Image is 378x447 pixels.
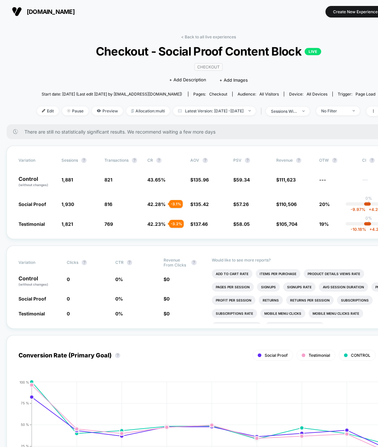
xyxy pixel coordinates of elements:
span: $ [233,221,250,227]
span: 1,881 [61,177,73,183]
span: Transactions [104,158,129,163]
span: AOV [190,158,199,163]
span: CR [147,158,153,163]
span: All Visitors [259,92,279,97]
span: -9.97 % [351,207,365,212]
span: $ [190,221,208,227]
span: Social Proof [265,353,288,358]
button: [DOMAIN_NAME] [10,6,77,17]
span: 0 [167,296,170,302]
span: Social Proof [19,296,46,302]
span: 135.42 [193,201,209,207]
span: Variation [19,158,55,163]
span: 0 [67,296,70,302]
button: ? [296,158,301,163]
li: Avg Session Duration [319,282,368,292]
span: PSV [233,158,242,163]
span: Page Load [356,92,375,97]
span: Device: [284,92,332,97]
div: sessions with impression [271,109,297,114]
p: Control [19,276,60,287]
span: $ [190,177,209,183]
span: Pause [62,106,89,115]
span: 110,506 [279,201,297,207]
span: $ [164,276,170,282]
span: 769 [104,221,113,227]
span: 111,623 [279,177,296,183]
span: Clicks [67,260,78,265]
span: 0 % [115,296,123,302]
span: $ [276,177,296,183]
li: Signups [257,282,280,292]
span: [DOMAIN_NAME] [27,8,75,15]
div: Audience: [238,92,279,97]
button: ? [332,158,337,163]
a: < Back to all live experiences [181,34,236,39]
li: Returns Per Session [286,296,334,305]
span: 137.46 [193,221,208,227]
span: 1,930 [61,201,74,207]
span: 42.23 % [147,221,166,227]
li: Desktop Menu (hover) Rate [265,322,324,331]
span: + [369,207,371,212]
button: ? [191,260,197,265]
img: edit [42,109,45,112]
span: Preview [92,106,123,115]
span: CHECKOUT [194,63,223,71]
tspan: 75 % [21,401,29,405]
p: LIVE [305,48,321,55]
span: 0 [167,276,170,282]
img: end [67,109,70,112]
span: Revenue From Clicks [164,258,188,267]
span: + Add Description [169,77,206,83]
span: 57.26 [236,201,249,207]
img: end [302,110,305,112]
span: 20% [319,201,330,207]
span: 59.34 [236,177,250,183]
span: all devices [307,92,327,97]
li: Signups Rate [283,282,316,292]
span: Start date: [DATE] (Last edit [DATE] by [EMAIL_ADDRESS][DOMAIN_NAME]) [42,92,182,97]
span: 0 [67,311,70,316]
p: 0% [365,216,372,221]
span: Variation [19,258,55,267]
button: ? [127,260,132,265]
button: ? [203,158,208,163]
p: | [368,201,369,206]
p: Control [19,176,55,187]
span: 19% [319,221,329,227]
span: $ [164,311,170,316]
li: Items Per Purchase [256,269,300,278]
span: + Add Images [219,77,248,83]
tspan: 100 % [19,380,29,384]
span: Checkout - Social Proof Content Block [54,44,363,58]
span: 58.05 [236,221,250,227]
span: (without changes) [19,183,48,187]
img: end [248,110,251,111]
div: Trigger: [338,92,375,97]
span: 43.65 % [147,177,166,183]
span: Revenue [276,158,293,163]
span: 0 [167,311,170,316]
div: - 3.2 % [169,220,184,228]
span: --- [319,177,326,183]
span: CONTROL [351,353,370,358]
span: | [259,106,266,116]
button: ? [81,158,87,163]
span: Edit [37,106,59,115]
span: (without changes) [19,282,48,286]
span: 0 % [115,276,123,282]
li: Desktop Menu (hover) [212,322,262,331]
span: Testimonial [19,221,45,227]
span: 105,704 [279,221,297,227]
li: Mobile Menu Clicks [260,309,305,318]
span: CTR [115,260,124,265]
li: Profit Per Session [212,296,255,305]
li: Returns [259,296,283,305]
div: - 3.1 % [169,200,183,208]
span: Testimonial [309,353,330,358]
li: Mobile Menu Clicks Rate [309,309,363,318]
img: calendar [178,109,182,112]
span: 135.96 [193,177,209,183]
span: $ [190,201,209,207]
